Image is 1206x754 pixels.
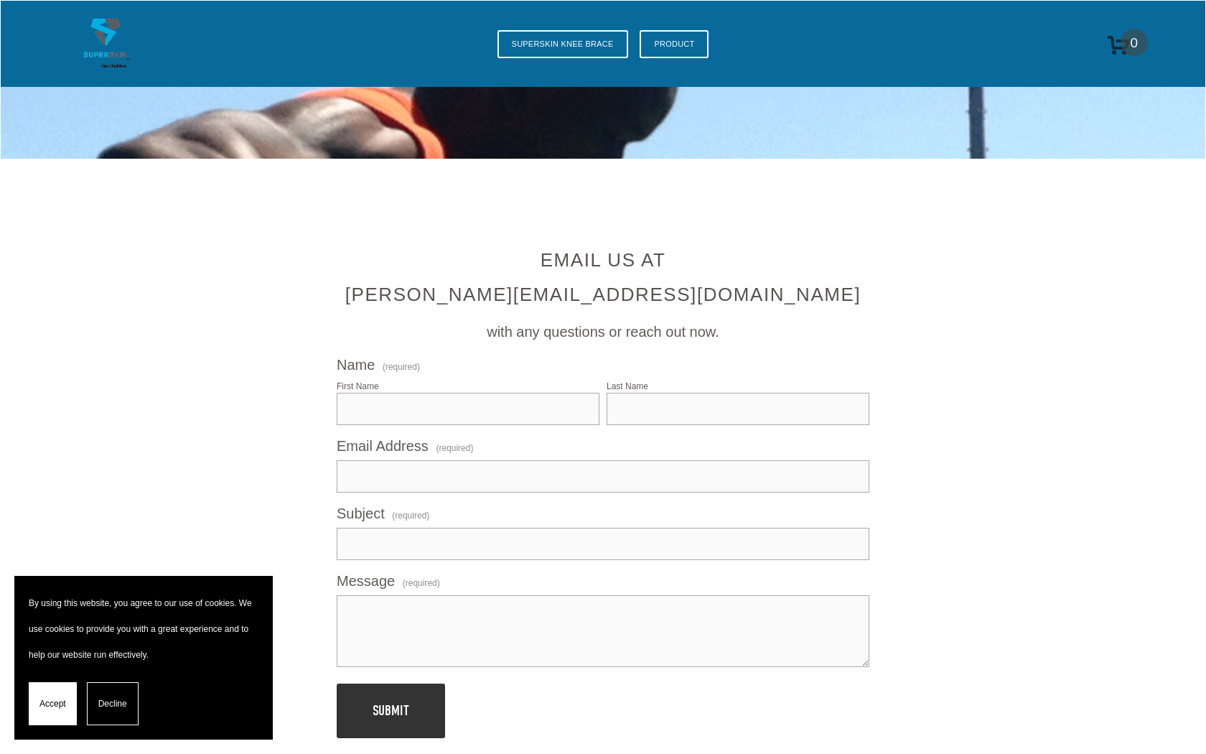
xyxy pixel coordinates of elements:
span: (required) [383,363,420,371]
span: Decline [98,691,127,717]
h2: Email us at [244,251,963,269]
span: Name [337,357,375,373]
span: Submit [373,702,409,719]
span: Email Address [337,438,429,455]
img: SuperSkinOrthosis.com [58,17,156,71]
h2: [PERSON_NAME][EMAIL_ADDRESS][DOMAIN_NAME] [244,285,963,304]
span: Subject [337,506,385,522]
span: (required) [392,506,429,525]
section: Cookie banner [14,576,273,740]
a: 0 items in cart [1107,24,1149,64]
a: SuperSkin Knee Brace [497,30,628,58]
button: Decline [87,682,139,725]
span: (required) [436,439,473,457]
span: Accept [39,691,66,717]
div: First Name [337,381,379,391]
span: 0 [1121,29,1148,56]
button: SubmitSubmit [337,684,445,738]
span: Message [337,573,395,590]
p: By using this website, you agree to our use of cookies. We use cookies to provide you with a grea... [29,590,258,668]
a: Product [640,30,709,58]
div: Last Name [607,381,648,391]
button: Accept [29,682,77,725]
span: (required) [403,574,440,592]
p: with any questions or reach out now. [244,319,963,345]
